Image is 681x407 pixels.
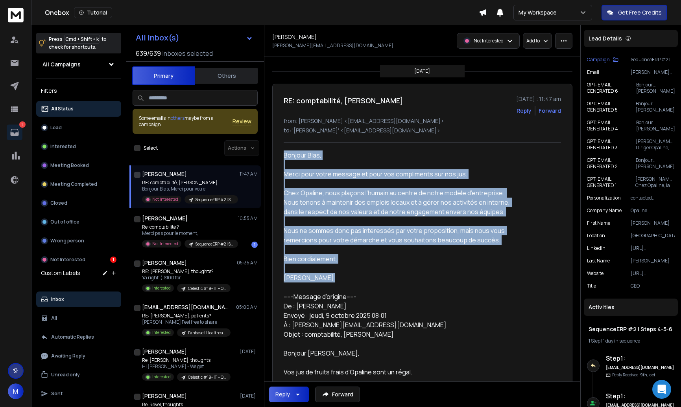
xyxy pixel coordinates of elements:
[36,348,121,364] button: Awaiting Reply
[152,374,171,380] p: Interested
[50,219,79,225] p: Out of office
[587,245,605,251] p: linkedin
[36,214,121,230] button: Out of office
[50,200,67,206] p: Closed
[51,334,94,340] p: Automatic Replies
[136,34,179,42] h1: All Inbox(s)
[587,270,603,277] p: website
[36,386,121,401] button: Sent
[142,357,231,363] p: Re: [PERSON_NAME], thoughts
[45,7,479,18] div: Onebox
[589,35,622,42] p: Lead Details
[36,101,121,117] button: All Status
[142,224,236,230] p: Re: comptabilité ?
[144,145,158,151] label: Select
[64,35,100,44] span: Cmd + Shift + k
[74,7,112,18] button: Tutorial
[251,242,258,248] div: 1
[36,158,121,173] button: Meeting Booked
[233,117,251,125] button: Review
[631,207,675,214] p: Opaline
[36,85,121,96] h3: Filters
[36,176,121,192] button: Meeting Completed
[36,57,121,72] button: All Campaigns
[51,353,85,359] p: Awaiting Reply
[240,393,258,399] p: [DATE]
[587,207,622,214] p: Company Name
[587,176,635,189] p: GPT: EMAIL GENERATED 1
[636,101,675,113] p: Bonjour [PERSON_NAME], Si la comptabilité traditionnelle est trop lente et coûteuse, elle peut vo...
[640,372,655,378] span: 9th, oct
[589,338,673,344] div: |
[152,241,178,247] p: Not Interested
[36,291,121,307] button: Inbox
[631,245,675,251] p: [URL][DOMAIN_NAME][PERSON_NAME]
[587,57,618,63] button: Campaign
[589,337,600,344] span: 1 Step
[603,337,640,344] span: 1 day in sequence
[171,115,185,121] span: others
[50,143,76,150] p: Interested
[36,233,121,249] button: Wrong person
[36,195,121,211] button: Closed
[652,380,671,399] div: Open Intercom Messenger
[42,60,81,68] h1: All Campaigns
[606,365,675,370] h6: [EMAIL_ADDRESS][DOMAIN_NAME]
[631,220,675,226] p: [PERSON_NAME]
[587,220,610,226] p: First Name
[50,162,89,169] p: Meeting Booked
[188,286,226,291] p: Celestic #19- IT + Old School | [GEOGRAPHIC_DATA] | PERFORMANCE | AI CAMPAIGN
[631,57,675,63] p: SequenceERP #2 | Steps 4-5-6
[587,138,636,151] p: GPT: EMAIL GENERATED 3
[636,138,675,151] p: [PERSON_NAME], Diriger Opaline, avec cette mission durable, doit demander beaucoup d'énergie. Si ...
[636,157,675,170] p: Bonjour [PERSON_NAME], Si la comptabilité traditionnelle coûte cher, prend du temps et vous éloig...
[195,67,258,84] button: Others
[51,390,63,397] p: Sent
[36,252,121,268] button: Not Interested1
[602,5,667,20] button: Get Free Credits
[275,390,290,398] div: Reply
[269,387,309,402] button: Reply
[41,269,80,277] h3: Custom Labels
[587,283,596,289] p: title
[519,9,560,16] p: My Workspace
[152,285,171,291] p: Interested
[635,176,675,189] p: [PERSON_NAME], Chez Opaline, la comptabilité traditionnelle vous coûte trop [PERSON_NAME] et vous...
[162,49,213,58] h3: Inboxes selected
[50,125,62,131] p: Lead
[587,101,636,113] p: GPT: EMAIL GENERATED 5
[129,30,259,46] button: All Inbox(s)
[142,319,231,325] p: [PERSON_NAME] Feel free to share
[8,383,24,399] button: M
[142,230,236,236] p: Merci pas pour le moment,
[196,197,233,203] p: SequenceERP #2 | Steps 4-5-6
[474,38,504,44] p: Not Interested
[36,120,121,136] button: Lead
[631,270,675,277] p: [URL][DOMAIN_NAME]
[152,196,178,202] p: Not Interested
[526,38,540,44] p: Add to
[142,268,231,275] p: RE: [PERSON_NAME], thoughts?
[631,258,675,264] p: [PERSON_NAME]
[19,121,26,128] p: 1
[631,233,675,239] p: [GEOGRAPHIC_DATA]
[36,139,121,154] button: Interested
[587,119,636,132] p: GPT: EMAIL GENERATED 4
[142,259,187,267] h1: [PERSON_NAME]
[516,95,561,103] p: [DATE] : 11:47 am
[51,296,64,302] p: Inbox
[587,258,610,264] p: Last Name
[50,181,97,187] p: Meeting Completed
[587,233,605,239] p: location
[139,115,233,128] div: Some emails in maybe from a campaign
[51,315,57,321] p: All
[188,330,226,336] p: Fanbase | Healthcare | AI
[284,95,403,106] h1: RE: comptabilité, [PERSON_NAME]
[284,117,561,125] p: from: [PERSON_NAME] <[EMAIL_ADDRESS][DOMAIN_NAME]>
[612,372,655,378] p: Reply Received
[49,35,107,51] p: Press to check for shortcuts.
[589,325,673,333] h1: SequenceERP #2 | Steps 4-5-6
[188,374,226,380] p: Celestic #19- IT + Old School | [GEOGRAPHIC_DATA] | PERFORMANCE | AI CAMPAIGN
